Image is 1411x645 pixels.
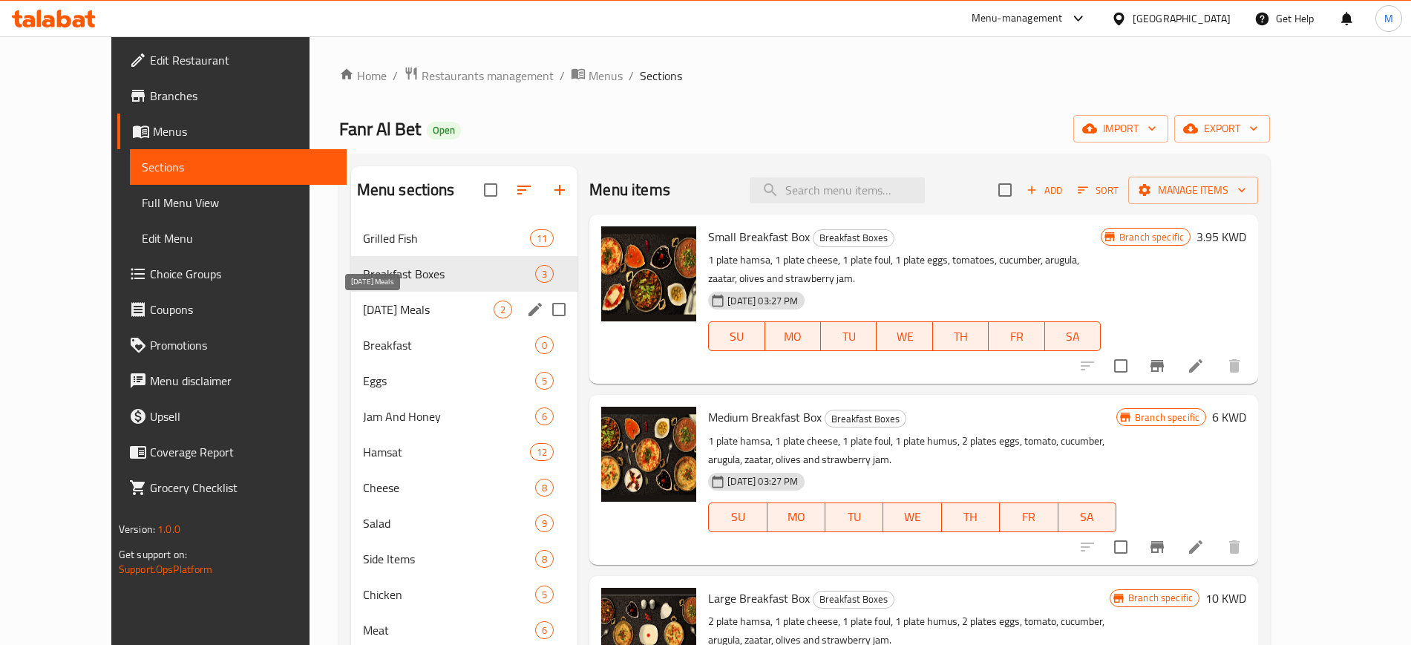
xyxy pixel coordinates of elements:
[939,326,983,347] span: TH
[708,321,765,351] button: SU
[150,372,335,390] span: Menu disclaimer
[117,399,347,434] a: Upsell
[889,506,935,528] span: WE
[831,506,877,528] span: TU
[427,122,461,140] div: Open
[560,67,565,85] li: /
[363,479,535,497] span: Cheese
[130,149,347,185] a: Sections
[708,432,1116,469] p: 1 plate hamsa, 1 plate cheese, 1 plate foul, 1 plate humus, 2 plates eggs, tomato, cucumber, arug...
[117,78,347,114] a: Branches
[813,229,894,247] div: Breakfast Boxes
[1139,348,1175,384] button: Branch-specific-item
[1140,181,1246,200] span: Manage items
[536,517,553,531] span: 9
[351,399,578,434] div: Jam And Honey6
[363,586,535,603] span: Chicken
[1078,182,1119,199] span: Sort
[821,321,877,351] button: TU
[773,506,819,528] span: MO
[1074,179,1122,202] button: Sort
[1217,529,1252,565] button: delete
[535,372,554,390] div: items
[150,265,335,283] span: Choice Groups
[721,294,804,308] span: [DATE] 03:27 PM
[877,321,932,351] button: WE
[119,520,155,539] span: Version:
[117,434,347,470] a: Coverage Report
[1174,115,1270,143] button: export
[535,586,554,603] div: items
[708,502,767,532] button: SU
[117,470,347,505] a: Grocery Checklist
[351,327,578,363] div: Breakfast0
[1045,321,1101,351] button: SA
[130,220,347,256] a: Edit Menu
[117,292,347,327] a: Coupons
[363,229,530,247] span: Grilled Fish
[715,506,761,528] span: SU
[363,514,535,532] span: Salad
[339,67,387,85] a: Home
[150,407,335,425] span: Upsell
[1212,407,1246,428] h6: 6 KWD
[813,591,894,609] div: Breakfast Boxes
[422,67,554,85] span: Restaurants management
[589,179,670,201] h2: Menu items
[363,265,535,283] span: Breakfast Boxes
[494,303,511,317] span: 2
[536,410,553,424] span: 6
[942,502,1000,532] button: TH
[825,502,883,532] button: TU
[150,443,335,461] span: Coverage Report
[767,502,825,532] button: MO
[351,256,578,292] div: Breakfast Boxes3
[825,410,906,428] div: Breakfast Boxes
[1006,506,1052,528] span: FR
[535,621,554,639] div: items
[363,372,535,390] span: Eggs
[535,407,554,425] div: items
[771,326,815,347] span: MO
[972,10,1063,27] div: Menu-management
[150,51,335,69] span: Edit Restaurant
[357,179,455,201] h2: Menu sections
[142,158,335,176] span: Sections
[1064,506,1110,528] span: SA
[933,321,989,351] button: TH
[363,336,535,354] div: Breakfast
[708,226,810,248] span: Small Breakfast Box
[536,267,553,281] span: 3
[475,174,506,206] span: Select all sections
[363,550,535,568] div: Side Items
[339,66,1271,85] nav: breadcrumb
[640,67,682,85] span: Sections
[1187,538,1205,556] a: Edit menu item
[1217,348,1252,384] button: delete
[351,505,578,541] div: Salad9
[150,479,335,497] span: Grocery Checklist
[535,479,554,497] div: items
[119,545,187,564] span: Get support on:
[813,591,894,608] span: Breakfast Boxes
[351,220,578,256] div: Grilled Fish11
[363,301,494,318] span: [DATE] Meals
[813,229,894,246] span: Breakfast Boxes
[601,226,696,321] img: Small Breakfast Box
[708,406,822,428] span: Medium Breakfast Box
[536,338,553,353] span: 0
[393,67,398,85] li: /
[351,363,578,399] div: Eggs5
[535,514,554,532] div: items
[708,251,1101,288] p: 1 plate hamsa, 1 plate cheese, 1 plate foul, 1 plate eggs, tomatoes, cucumber, arugula, zaatar, o...
[1196,226,1246,247] h6: 3.95 KWD
[363,621,535,639] span: Meat
[1122,591,1199,605] span: Branch specific
[339,112,421,145] span: Fanr Al Bet
[948,506,994,528] span: TH
[1068,179,1128,202] span: Sort items
[150,87,335,105] span: Branches
[989,174,1021,206] span: Select section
